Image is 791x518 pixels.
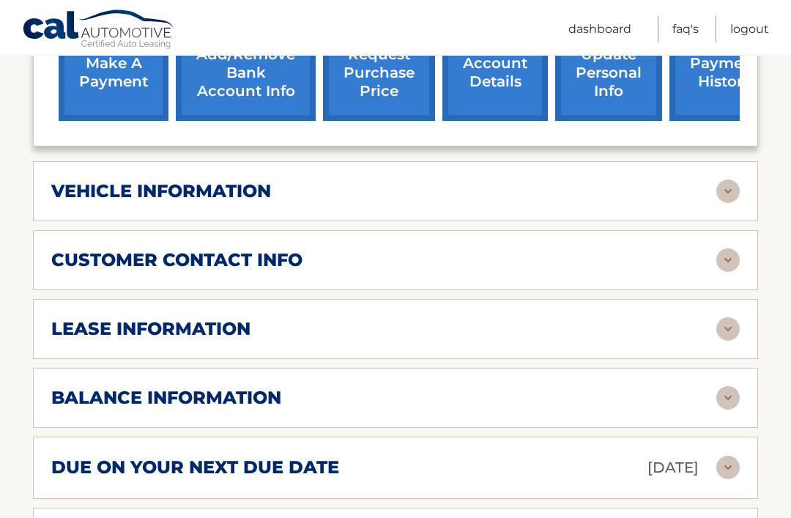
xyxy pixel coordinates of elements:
[51,457,339,479] h2: due on your next due date
[51,181,271,203] h2: vehicle information
[568,17,631,42] a: Dashboard
[669,26,779,122] a: payment history
[716,318,740,341] img: accordion-rest.svg
[51,388,281,410] h2: balance information
[59,26,168,122] a: make a payment
[323,26,435,122] a: request purchase price
[22,10,176,52] a: Cal Automotive
[672,17,699,42] a: FAQ's
[647,456,699,481] p: [DATE]
[176,26,316,122] a: Add/Remove bank account info
[442,26,548,122] a: account details
[716,249,740,273] img: accordion-rest.svg
[730,17,769,42] a: Logout
[716,456,740,480] img: accordion-rest.svg
[51,319,250,341] h2: lease information
[716,387,740,410] img: accordion-rest.svg
[716,180,740,204] img: accordion-rest.svg
[555,26,662,122] a: update personal info
[51,250,302,272] h2: customer contact info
